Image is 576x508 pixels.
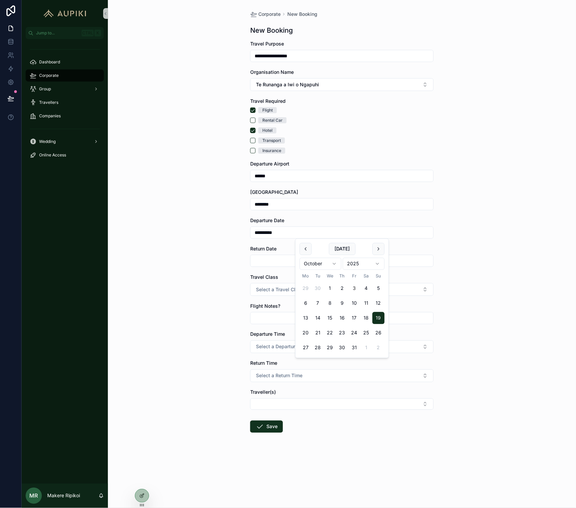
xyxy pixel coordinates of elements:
span: Wedding [39,139,56,144]
button: Thursday, 2 October 2025 [336,282,348,295]
a: New Booking [287,11,317,18]
span: Dashboard [39,59,60,65]
button: Thursday, 23 October 2025 [336,327,348,339]
span: Departure Date [250,217,284,223]
span: Departure Airport [250,161,289,167]
button: Friday, 10 October 2025 [348,297,361,309]
span: [GEOGRAPHIC_DATA] [250,189,298,195]
button: Tuesday, 7 October 2025 [312,297,324,309]
th: Monday [300,273,312,280]
span: MR [30,492,38,500]
span: Organisation Name [250,69,294,75]
span: Corporate [39,73,59,78]
a: Travellers [26,96,104,109]
button: Monday, 13 October 2025 [300,312,312,324]
button: Friday, 24 October 2025 [348,327,361,339]
a: Online Access [26,149,104,161]
a: Corporate [26,69,104,82]
button: Select Button [250,340,434,353]
div: scrollable content [22,39,108,170]
span: K [95,30,100,36]
h1: New Booking [250,26,293,35]
button: Jump to...CtrlK [26,27,104,39]
span: Select a Travel Class [256,286,304,293]
button: Monday, 29 September 2025 [300,282,312,295]
button: Select Button [250,283,434,296]
button: Saturday, 18 October 2025 [361,312,373,324]
button: Wednesday, 22 October 2025 [324,327,336,339]
th: Wednesday [324,273,336,280]
div: Hotel [262,127,272,133]
span: Flight Notes? [250,303,280,309]
span: Te Runanga a Iwi o Ngapuhi [256,81,319,88]
span: Travellers [39,100,58,105]
button: Friday, 31 October 2025 [348,342,361,354]
a: Wedding [26,136,104,148]
button: [DATE] [329,243,355,255]
span: Departure Time [250,331,285,337]
div: Flight [262,107,273,113]
button: Sunday, 2 November 2025 [373,342,385,354]
button: Tuesday, 21 October 2025 [312,327,324,339]
button: Sunday, 26 October 2025 [373,327,385,339]
span: Ctrl [82,30,94,36]
button: Today, Friday, 3 October 2025 [348,282,361,295]
span: Select a Departure Time [256,343,310,350]
button: Friday, 17 October 2025 [348,312,361,324]
button: Monday, 20 October 2025 [300,327,312,339]
button: Tuesday, 30 September 2025 [312,282,324,295]
th: Thursday [336,273,348,280]
button: Thursday, 9 October 2025 [336,297,348,309]
button: Wednesday, 8 October 2025 [324,297,336,309]
button: Thursday, 16 October 2025 [336,312,348,324]
button: Sunday, 5 October 2025 [373,282,385,295]
button: Saturday, 1 November 2025 [361,342,373,354]
button: Wednesday, 15 October 2025 [324,312,336,324]
div: Transport [262,138,281,144]
span: Travel Purpose [250,41,284,47]
span: Jump to... [36,30,79,36]
a: Group [26,83,104,95]
th: Sunday [373,273,385,280]
span: Corporate [258,11,281,18]
span: Travel Class [250,274,278,280]
button: Select Button [250,78,434,91]
button: Monday, 27 October 2025 [300,342,312,354]
button: Monday, 6 October 2025 [300,297,312,309]
button: Saturday, 25 October 2025 [361,327,373,339]
th: Friday [348,273,361,280]
div: Rental Car [262,117,283,123]
span: Companies [39,113,61,119]
button: Tuesday, 28 October 2025 [312,342,324,354]
button: Tuesday, 14 October 2025 [312,312,324,324]
a: Corporate [250,11,281,18]
span: Online Access [39,152,66,158]
p: Makere Ripikoi [47,492,80,499]
button: Select Button [250,398,434,410]
th: Tuesday [312,273,324,280]
img: App logo [40,8,89,19]
th: Saturday [361,273,373,280]
span: Travel Required [250,98,286,104]
table: October 2025 [300,273,385,354]
button: Sunday, 19 October 2025, selected [373,312,385,324]
button: Wednesday, 1 October 2025 [324,282,336,295]
button: Save [250,421,283,433]
span: Select a Return Time [256,372,303,379]
button: Thursday, 30 October 2025 [336,342,348,354]
button: Select Button [250,369,434,382]
a: Companies [26,110,104,122]
button: Saturday, 11 October 2025 [361,297,373,309]
a: Dashboard [26,56,104,68]
span: Return Date [250,246,277,251]
button: Sunday, 12 October 2025 [373,297,385,309]
span: Return Time [250,360,277,366]
div: Insurance [262,148,281,154]
button: Saturday, 4 October 2025 [361,282,373,295]
button: Wednesday, 29 October 2025 [324,342,336,354]
span: Traveller(s) [250,389,276,395]
span: Group [39,86,51,92]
